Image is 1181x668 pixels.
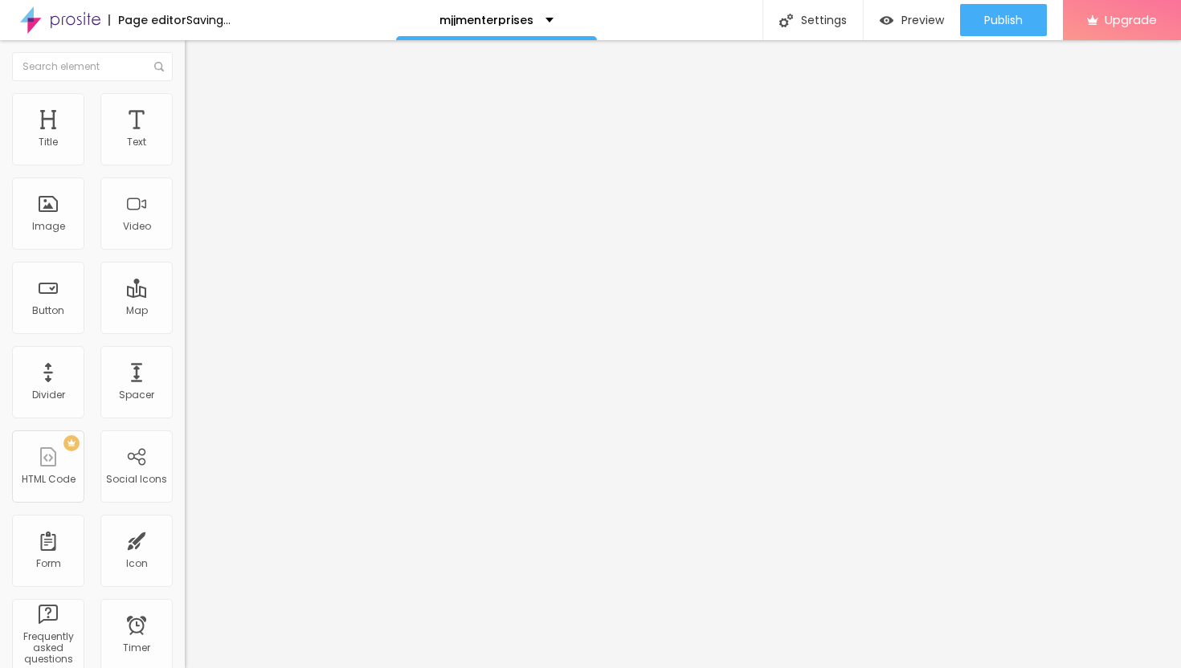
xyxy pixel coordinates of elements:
iframe: Editor [185,40,1181,668]
div: Title [39,136,58,148]
div: Divider [32,389,65,401]
div: Image [32,221,65,232]
span: Preview [901,14,944,26]
button: Preview [864,4,960,36]
div: Frequently asked questions [16,631,80,666]
input: Search element [12,52,173,81]
div: Text [127,136,146,148]
img: Icone [779,14,793,27]
button: Publish [960,4,1047,36]
div: Social Icons [106,474,167,485]
p: mjjmenterprises [439,14,533,26]
div: Page editor [108,14,186,26]
div: Form [36,558,61,569]
span: Upgrade [1105,13,1157,26]
div: Icon [126,558,148,569]
div: Spacer [119,389,154,401]
div: Video [123,221,151,232]
div: Button [32,305,64,316]
div: Timer [123,642,150,654]
div: Map [126,305,148,316]
img: Icone [154,62,164,71]
img: view-1.svg [880,14,893,27]
div: Saving... [186,14,231,26]
div: HTML Code [22,474,76,485]
span: Publish [984,14,1023,26]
